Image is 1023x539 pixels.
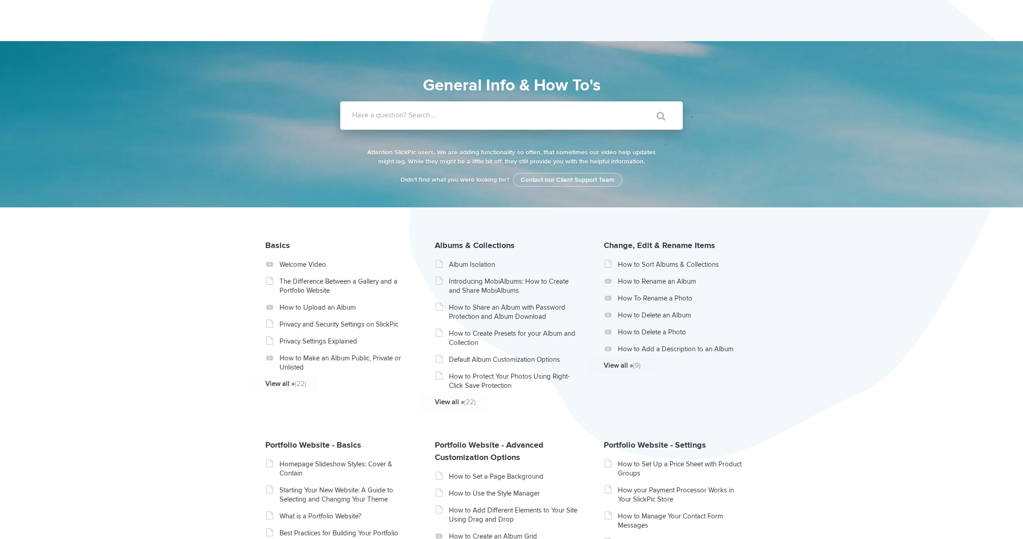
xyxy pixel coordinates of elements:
[279,337,409,346] a: Privacy Settings Explained
[299,73,724,98] h1: General Info & How To's
[365,148,658,166] p: Attention SlickPic users. We are adding functionality so often, that sometimes our video help upd...
[618,512,747,530] a: How to Manage Your Contact Form Messages
[618,328,747,337] a: How to Delete a Photo
[435,240,515,250] a: Albums & Collections
[513,173,622,187] a: Contact our Client Support Team
[449,329,578,347] a: How to Create Presets for your Album and Collection
[618,294,747,303] a: How To Rename a Photo
[618,486,747,504] a: How your Payment Processor Works in Your SlickPic Store
[279,320,409,329] a: Privacy and Security Settings on SlickPic
[365,175,658,185] p: Didn't find what you were looking for?
[279,460,409,478] a: Homepage Slideshow Styles: Cover & Contain
[265,240,290,250] a: Basics
[449,489,578,498] a: How to Use the Style Manager
[449,472,578,481] a: How to Set a Page Background
[449,506,578,524] a: How to Add Different Elements to Your Site Using Drag and Drop
[279,512,409,521] a: What is a Portfolio Website?
[352,111,695,120] label: Have a question? Search...
[435,397,564,407] a: View all »(22)
[279,486,409,504] a: Starting Your New Website: A Guide to Selecting and Changing Your Theme
[618,277,747,286] a: How to Rename an Album
[449,260,578,269] a: Album Isolation
[618,344,747,354] a: How to Add a Description to an Album
[265,379,395,388] a: View all »(22)
[435,440,543,462] a: Portfolio Website - Advanced Customization Options
[449,355,578,364] a: Default Album Customization Options
[279,303,409,312] a: How to Upload an Album
[279,277,409,295] a: The Difference Between a Gallery and a Portfolio Website
[279,354,409,372] a: How to Make an Album Public, Private or Unlisted
[638,105,676,127] input: 
[449,372,578,390] a: How to Protect Your Photos Using Right-Click Save Protection
[279,260,409,269] a: Welcome Video
[604,240,715,250] a: Change, Edit & Rename Items
[618,260,747,269] a: How to Sort Albums & Collections
[618,460,747,478] a: How to Set Up a Price Sheet with Product Groups
[265,440,361,450] a: Portfolio Website - Basics
[618,311,747,320] a: How to Delete an Album
[449,277,578,295] a: Introducing MobiAlbums: How to Create and Share MobiAlbums
[449,303,578,321] a: How to Share an Album with Password Protection and Album Download
[604,440,706,450] a: Portfolio Website - Settings
[604,361,733,370] a: View all »(9)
